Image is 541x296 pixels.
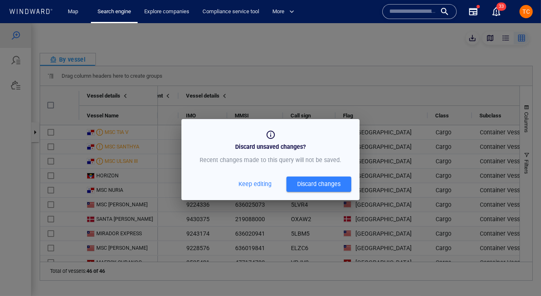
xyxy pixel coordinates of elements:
button: Keep editing [235,153,275,169]
button: Discard changes [286,153,351,169]
span: Keep editing [238,156,272,166]
a: 33 [490,5,503,18]
a: Map [64,5,84,19]
div: Discard changes [297,156,341,166]
a: Explore companies [141,5,193,19]
button: 33 [491,7,501,17]
div: Notification center [491,7,501,17]
a: Search engine [94,5,134,19]
h6: Discard unsaved changes? [200,119,341,129]
a: Compliance service tool [199,5,262,19]
p: Recent changes made to this query will not be saved. [200,132,341,142]
button: TC [518,3,534,20]
span: More [272,7,294,17]
span: 33 [496,2,506,11]
iframe: Chat [506,259,535,290]
span: TC [522,8,530,15]
button: More [269,5,301,19]
button: Map [61,5,88,19]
